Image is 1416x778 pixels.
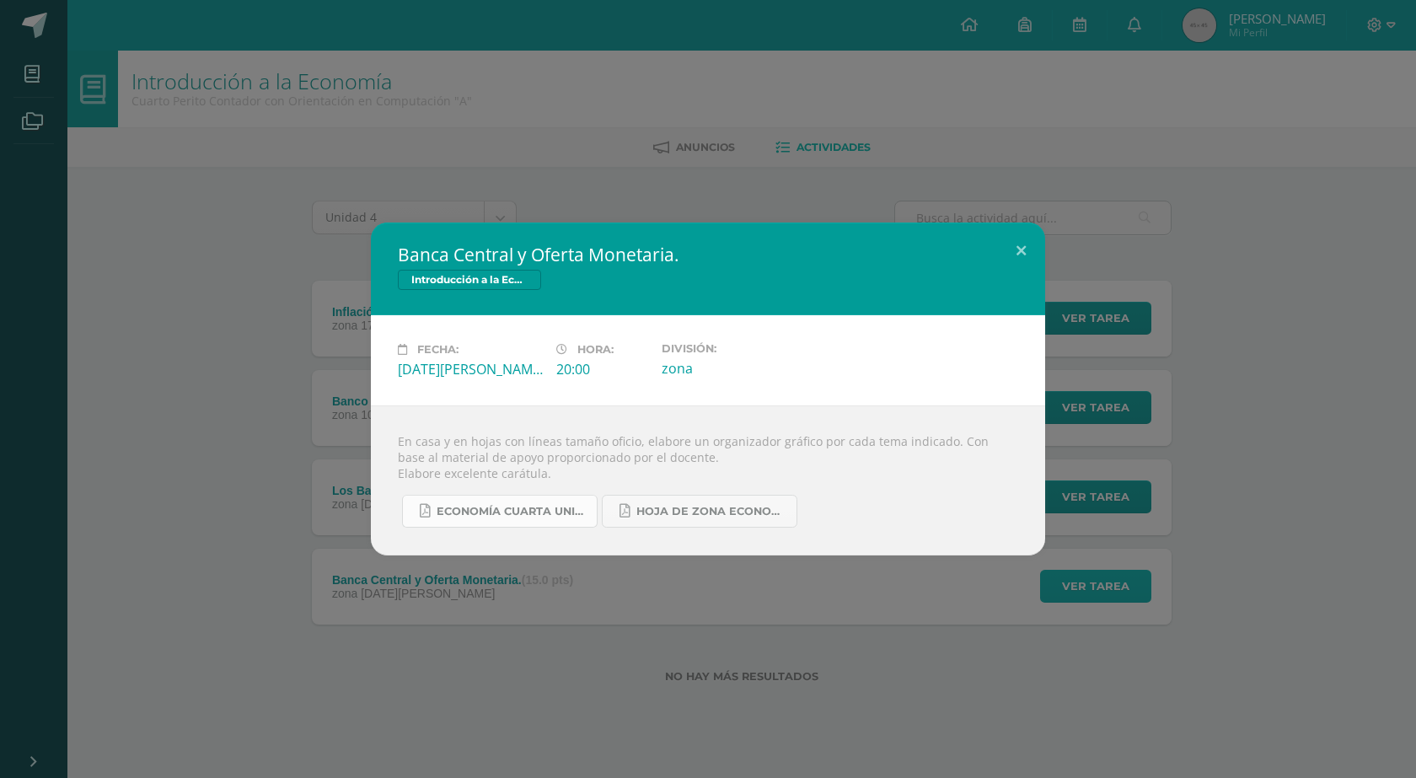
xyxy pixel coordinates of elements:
[437,505,588,518] span: ECONOMÍA CUARTA UNIDAD.pdf
[662,359,807,378] div: zona
[371,405,1045,555] div: En casa y en hojas con líneas tamaño oficio, elabore un organizador gráfico por cada tema indicad...
[556,360,648,378] div: 20:00
[577,343,614,356] span: Hora:
[662,342,807,355] label: División:
[402,495,598,528] a: ECONOMÍA CUARTA UNIDAD.pdf
[398,243,1018,266] h2: Banca Central y Oferta Monetaria.
[398,270,541,290] span: Introducción a la Economía
[398,360,543,378] div: [DATE][PERSON_NAME]
[602,495,797,528] a: Hoja de Zona Economía.pdf
[417,343,459,356] span: Fecha:
[997,223,1045,280] button: Close (Esc)
[636,505,788,518] span: Hoja de Zona Economía.pdf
